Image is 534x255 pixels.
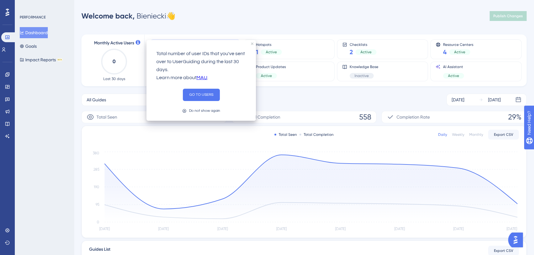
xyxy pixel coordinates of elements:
[350,48,353,56] span: 2
[156,74,246,82] p: Learn more about .
[261,73,272,78] span: Active
[359,112,371,122] span: 558
[256,64,286,69] span: Product Updates
[20,27,48,38] button: Dashboard
[299,132,334,137] div: Total Completion
[274,132,297,137] div: Total Seen
[355,73,369,78] span: Inactive
[94,39,134,47] span: Monthly Active Users
[256,42,282,47] span: Hotspots
[438,132,447,137] div: Daily
[99,227,110,231] tspan: [DATE]
[490,11,527,21] button: Publish Changes
[189,108,220,114] div: Do not show again
[96,202,99,207] tspan: 95
[350,42,376,47] span: Checklists
[454,50,465,55] span: Active
[97,113,117,121] span: Total Seen
[276,227,287,231] tspan: [DATE]
[196,74,207,82] a: MAU
[488,96,501,103] div: [DATE]
[93,167,99,172] tspan: 285
[156,50,246,74] p: Total number of user IDs that you've sent over to UserGuiding during the last 30 days.
[81,11,135,20] span: Welcome back,
[448,73,459,78] span: Active
[247,113,280,121] span: Total Completion
[20,15,46,20] div: PERFORMANCE
[113,59,116,64] text: 0
[350,64,378,69] span: Knowledge Base
[494,248,513,253] span: Export CSV
[87,96,106,103] span: All Guides
[20,41,37,52] button: Goals
[443,48,447,56] span: 4
[81,94,191,106] button: All Guides
[256,48,258,56] span: 1
[217,227,228,231] tspan: [DATE]
[93,151,99,155] tspan: 380
[508,112,521,122] span: 29%
[452,96,464,103] div: [DATE]
[453,227,464,231] tspan: [DATE]
[507,227,517,231] tspan: [DATE]
[183,89,220,101] button: GO TO USERS
[488,130,519,140] button: Export CSV
[266,50,277,55] span: Active
[443,42,473,47] span: Resource Centers
[251,42,253,45] div: close tooltip
[394,227,405,231] tspan: [DATE]
[14,2,39,9] span: Need Help?
[97,220,99,224] tspan: 0
[469,132,483,137] div: Monthly
[103,76,125,81] span: Last 30 days
[396,113,430,121] span: Completion Rate
[158,227,169,231] tspan: [DATE]
[452,132,464,137] div: Weekly
[57,58,63,61] div: BETA
[335,227,346,231] tspan: [DATE]
[94,185,99,189] tspan: 190
[20,54,63,65] button: Impact ReportsBETA
[493,14,523,18] span: Publish Changes
[494,132,513,137] span: Export CSV
[508,231,527,249] iframe: UserGuiding AI Assistant Launcher
[443,64,464,69] span: AI Assistant
[360,50,372,55] span: Active
[81,11,175,21] div: Bieniecki 👋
